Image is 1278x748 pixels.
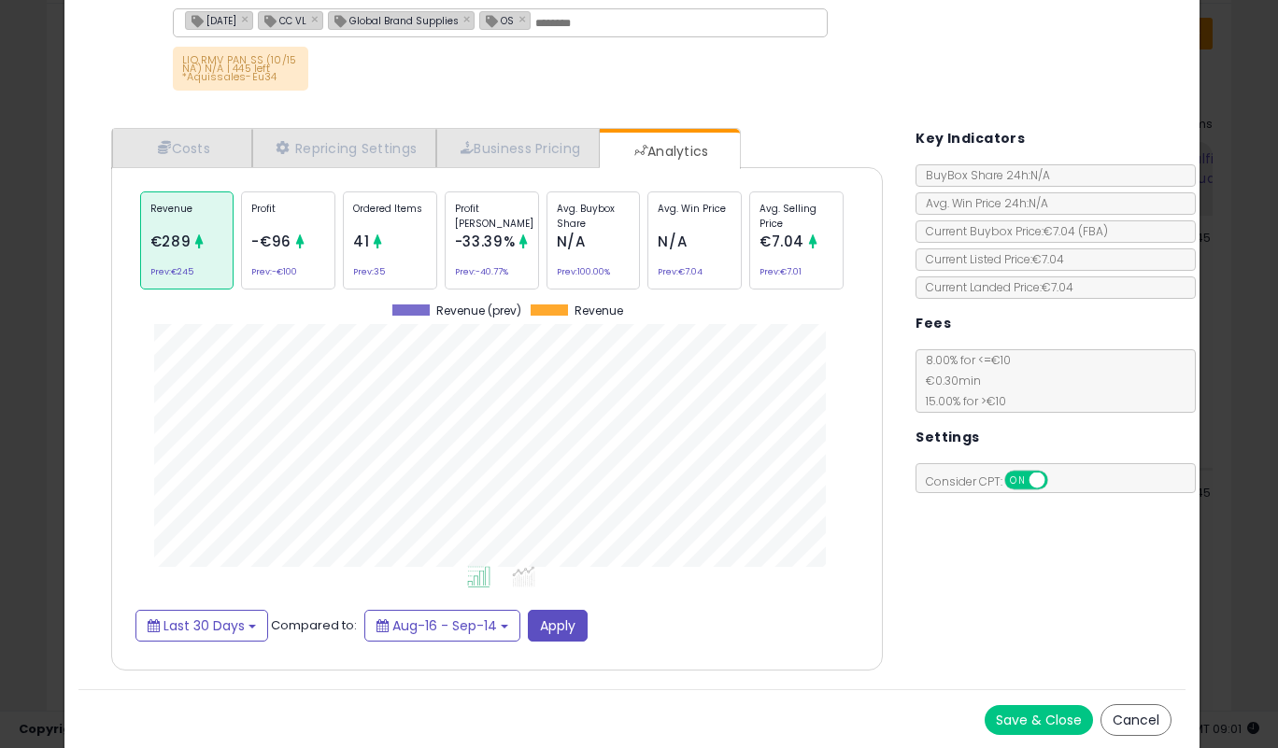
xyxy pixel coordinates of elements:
small: Prev: -40.77% [455,269,508,275]
button: Cancel [1100,704,1171,736]
p: LIQ RMV PAN SS (10/15 NA) N/A | 445 left *Aquissales-Eu34 [173,47,308,91]
p: Profit [251,202,325,230]
small: Prev: €7.04 [658,269,703,275]
span: Consider CPT: [916,473,1072,489]
span: OS [480,12,514,28]
span: Compared to: [271,615,357,633]
span: Avg. Win Price 24h: N/A [916,195,1048,211]
span: CC VL [259,12,306,28]
p: Ordered Items [353,202,427,230]
span: €0.30 min [916,373,981,388]
span: Current Landed Price: €7.04 [916,279,1073,295]
small: Prev: €245 [150,269,193,275]
span: €289 [150,232,192,251]
small: Prev: -€100 [251,269,297,275]
span: -€96 [251,232,291,251]
span: Current Buybox Price: [916,223,1108,239]
span: ON [1007,473,1030,488]
p: Avg. Win Price [658,202,731,230]
span: OFF [1045,473,1075,488]
button: Save & Close [985,705,1093,735]
span: N/A [557,232,586,251]
span: Global Brand Supplies [329,12,459,28]
p: Profit [PERSON_NAME] [455,202,529,230]
a: Costs [112,129,252,167]
span: -33.39% [455,232,515,251]
p: Avg. Buybox Share [557,202,631,230]
a: × [463,10,475,27]
span: Revenue [575,304,623,318]
h5: Fees [916,312,951,335]
a: Analytics [600,133,738,170]
span: Revenue (prev) [436,304,521,318]
a: × [311,10,322,27]
button: Apply [528,610,588,642]
span: Current Listed Price: €7.04 [916,251,1064,267]
small: Prev: 100.00% [557,269,610,275]
a: Business Pricing [436,129,600,167]
p: Revenue [150,202,224,230]
h5: Key Indicators [916,127,1025,150]
span: 8.00 % for <= €10 [916,352,1011,409]
p: Avg. Selling Price [760,202,833,230]
span: ( FBA ) [1078,223,1108,239]
span: 41 [353,232,369,251]
a: × [241,10,252,27]
a: Repricing Settings [252,129,437,167]
span: €7.04 [760,232,804,251]
span: Last 30 Days [163,616,245,635]
span: N/A [658,232,687,251]
span: €7.04 [1044,223,1108,239]
span: 15.00 % for > €10 [916,393,1006,409]
h5: Settings [916,426,979,449]
a: × [518,10,530,27]
span: BuyBox Share 24h: N/A [916,167,1050,183]
small: Prev: €7.01 [760,269,802,275]
span: Aug-16 - Sep-14 [392,616,497,635]
small: Prev: 35 [353,269,385,275]
span: [DATE] [186,12,236,28]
